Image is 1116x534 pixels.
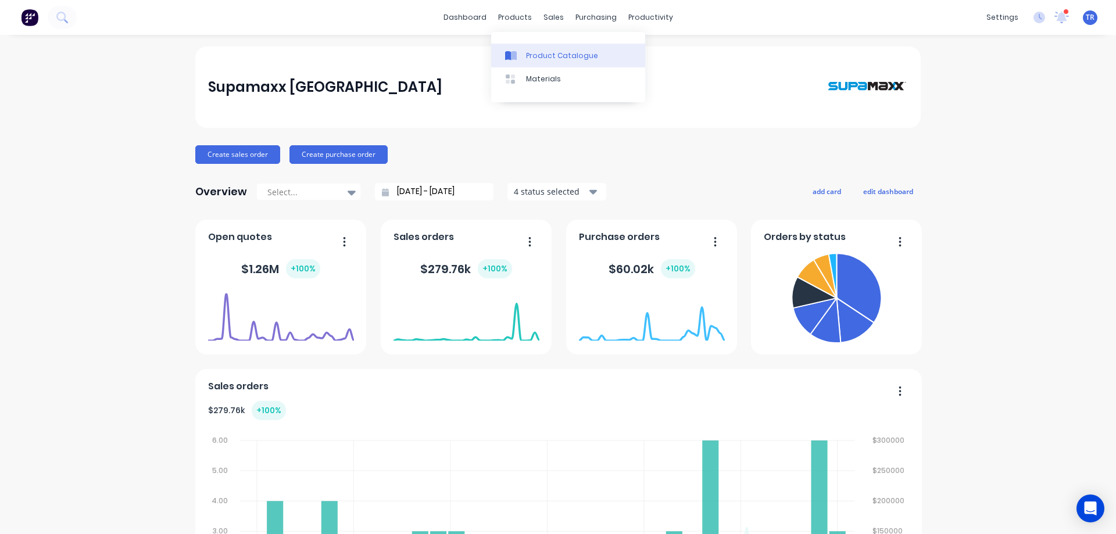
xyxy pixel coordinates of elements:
[526,51,598,61] div: Product Catalogue
[420,259,512,278] div: $ 279.76k
[874,465,906,475] tspan: $250000
[623,9,679,26] div: productivity
[764,230,846,244] span: Orders by status
[286,259,320,278] div: + 100 %
[492,9,538,26] div: products
[212,496,228,506] tspan: 4.00
[579,230,660,244] span: Purchase orders
[478,259,512,278] div: + 100 %
[538,9,570,26] div: sales
[208,230,272,244] span: Open quotes
[195,180,247,203] div: Overview
[514,185,587,198] div: 4 status selected
[856,184,921,199] button: edit dashboard
[208,76,442,99] div: Supamaxx [GEOGRAPHIC_DATA]
[526,74,561,84] div: Materials
[874,496,906,506] tspan: $200000
[874,435,906,445] tspan: $300000
[491,67,645,91] a: Materials
[208,401,286,420] div: $ 279.76k
[805,184,849,199] button: add card
[1076,494,1104,522] div: Open Intercom Messenger
[289,145,388,164] button: Create purchase order
[212,465,228,475] tspan: 5.00
[609,259,695,278] div: $ 60.02k
[491,44,645,67] a: Product Catalogue
[570,9,623,26] div: purchasing
[981,9,1024,26] div: settings
[241,259,320,278] div: $ 1.26M
[195,145,280,164] button: Create sales order
[394,230,454,244] span: Sales orders
[661,259,695,278] div: + 100 %
[827,58,908,116] img: Supamaxx Australia
[21,9,38,26] img: Factory
[507,183,606,200] button: 4 status selected
[438,9,492,26] a: dashboard
[1086,12,1094,23] span: TR
[212,435,228,445] tspan: 6.00
[252,401,286,420] div: + 100 %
